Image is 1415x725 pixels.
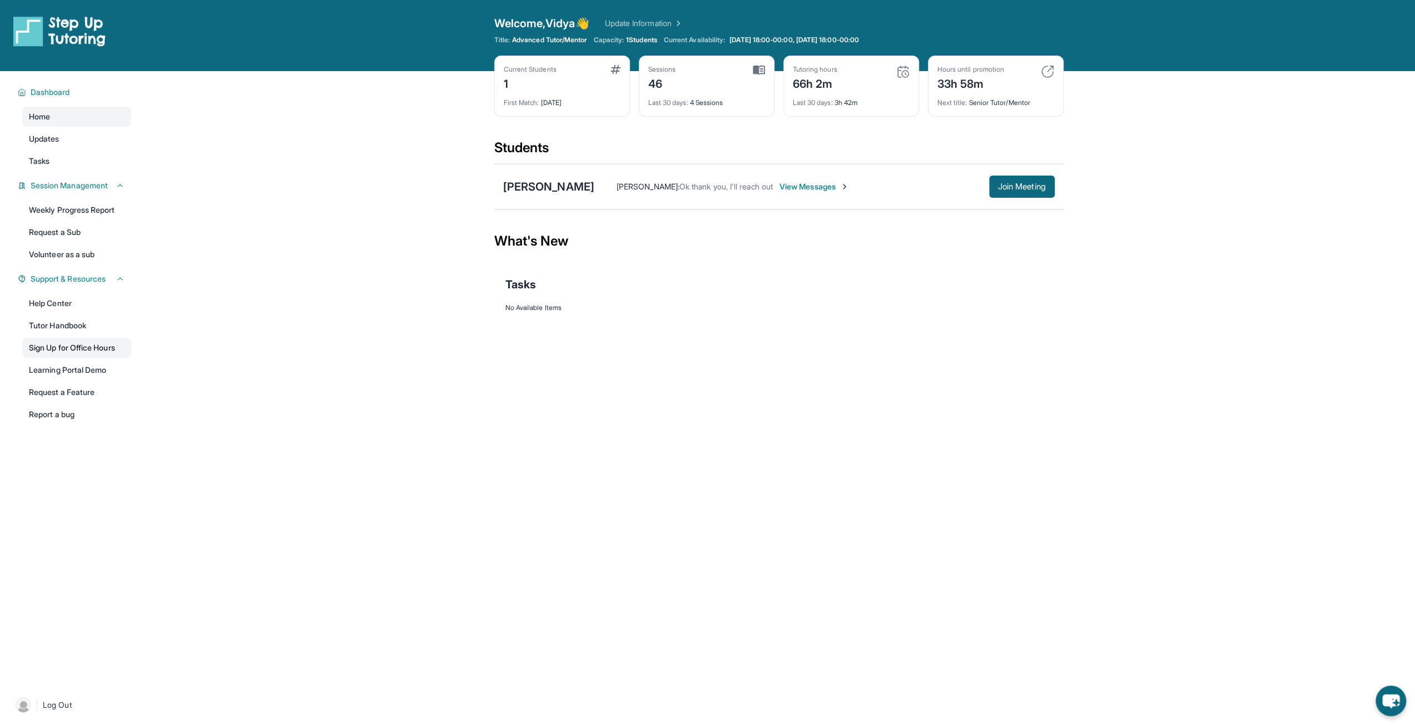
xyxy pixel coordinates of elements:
[22,151,131,171] a: Tasks
[729,36,859,44] span: [DATE] 18:00-00:00, [DATE] 18:00-00:00
[504,98,539,107] span: First Match :
[672,18,683,29] img: Chevron Right
[896,65,910,78] img: card
[793,65,837,74] div: Tutoring hours
[16,697,31,713] img: user-img
[29,156,49,167] span: Tasks
[11,693,131,717] a: |Log Out
[648,74,676,92] div: 46
[626,36,657,44] span: 1 Students
[610,65,620,74] img: card
[22,222,131,242] a: Request a Sub
[13,16,106,47] img: logo
[36,698,38,712] span: |
[22,404,131,424] a: Report a bug
[26,180,125,191] button: Session Management
[504,74,557,92] div: 1
[22,382,131,402] a: Request a Feature
[780,181,849,192] span: View Messages
[593,36,624,44] span: Capacity:
[22,316,131,336] a: Tutor Handbook
[840,182,849,191] img: Chevron-Right
[648,92,765,107] div: 4 Sessions
[22,200,131,220] a: Weekly Progress Report
[512,36,587,44] span: Advanced Tutor/Mentor
[29,133,59,144] span: Updates
[605,18,683,29] a: Update Information
[793,74,837,92] div: 66h 2m
[31,273,106,284] span: Support & Resources
[494,139,1064,163] div: Students
[22,107,131,127] a: Home
[505,277,536,292] span: Tasks
[937,92,1054,107] div: Senior Tutor/Mentor
[504,65,557,74] div: Current Students
[26,273,125,284] button: Support & Resources
[26,87,125,98] button: Dashboard
[494,36,510,44] span: Title:
[31,87,70,98] span: Dashboard
[31,180,108,191] span: Session Management
[937,98,967,107] span: Next title :
[1041,65,1054,78] img: card
[505,303,1052,312] div: No Available Items
[617,182,679,191] span: [PERSON_NAME] :
[503,179,594,194] div: [PERSON_NAME]
[998,183,1046,190] span: Join Meeting
[504,92,620,107] div: [DATE]
[43,699,72,711] span: Log Out
[494,16,589,31] span: Welcome, Vidya 👋
[22,244,131,264] a: Volunteer as a sub
[937,65,1004,74] div: Hours until promotion
[793,98,833,107] span: Last 30 days :
[22,360,131,380] a: Learning Portal Demo
[494,217,1064,266] div: What's New
[22,129,131,149] a: Updates
[648,65,676,74] div: Sessions
[664,36,725,44] span: Current Availability:
[793,92,910,107] div: 3h 42m
[753,65,765,75] img: card
[29,111,50,122] span: Home
[1376,686,1406,716] button: chat-button
[989,176,1055,198] button: Join Meeting
[22,338,131,358] a: Sign Up for Office Hours
[679,182,773,191] span: Ok thank you, I'll reach out
[648,98,688,107] span: Last 30 days :
[937,74,1004,92] div: 33h 58m
[22,293,131,313] a: Help Center
[727,36,861,44] a: [DATE] 18:00-00:00, [DATE] 18:00-00:00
